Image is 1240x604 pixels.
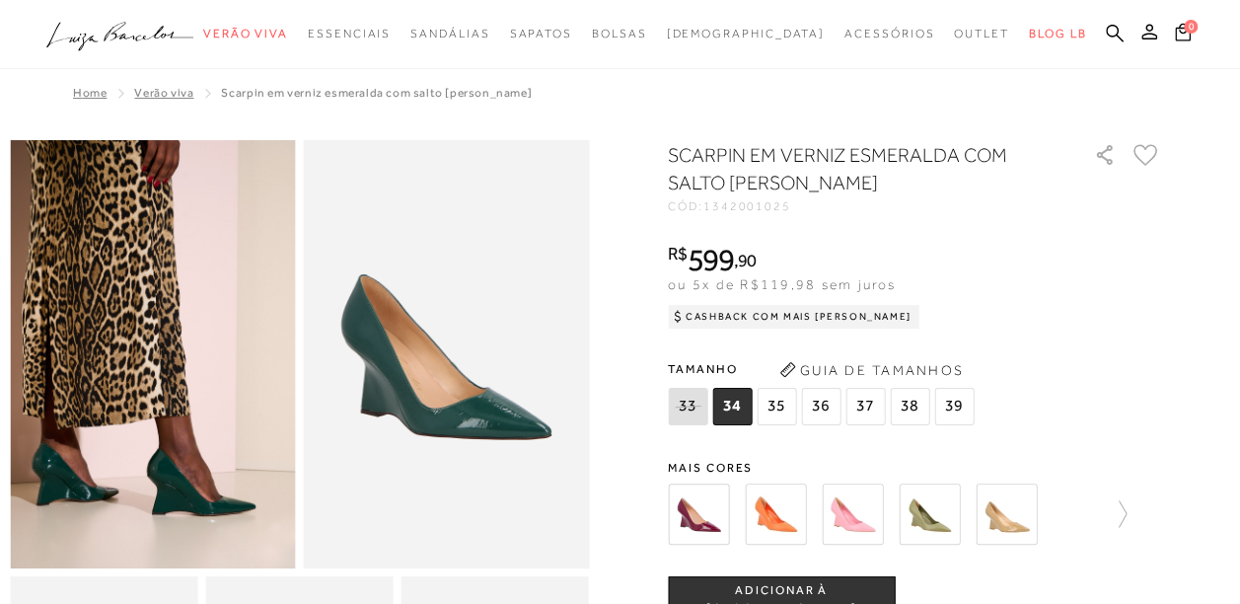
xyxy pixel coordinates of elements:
button: Guia de Tamanhos [772,354,970,386]
img: SCARPIN ANABELA EM COURO LARANJA SUNSET [745,484,806,545]
span: 35 [757,388,796,425]
a: noSubCategoriesText [308,16,391,52]
button: 0 [1169,22,1197,48]
a: noSubCategoriesText [844,16,934,52]
img: image [304,140,590,568]
h1: SCARPIN EM VERNIZ ESMERALDA COM SALTO [PERSON_NAME] [668,141,1038,196]
span: [DEMOGRAPHIC_DATA] [666,27,825,40]
span: Tamanho [668,354,979,384]
span: 39 [934,388,974,425]
img: SCARPIN ANABELA EM COURO VERNIZ BEGE ARGILA [976,484,1037,545]
a: noSubCategoriesText [509,16,571,52]
span: Mais cores [668,462,1161,474]
a: noSubCategoriesText [954,16,1009,52]
img: SCARPIN ANABELA EM COURO VERNIZ MARSALA [668,484,729,545]
span: Sapatos [509,27,571,40]
a: noSubCategoriesText [666,16,825,52]
span: BLOG LB [1029,27,1086,40]
img: image [10,140,296,568]
a: Home [73,86,107,100]
img: SCARPIN ANABELA EM COURO VERDE OLIVA [899,484,960,545]
a: BLOG LB [1029,16,1086,52]
span: 38 [890,388,929,425]
span: Verão Viva [203,27,288,40]
div: Cashback com Mais [PERSON_NAME] [668,305,919,329]
span: Sandálias [410,27,489,40]
div: CÓD: [668,200,1062,212]
span: 33 [668,388,707,425]
i: R$ [668,245,688,263]
span: 599 [688,242,734,277]
span: 90 [738,250,757,270]
a: noSubCategoriesText [203,16,288,52]
span: 34 [712,388,752,425]
i: , [734,252,757,269]
span: 36 [801,388,840,425]
span: 0 [1184,20,1198,34]
span: SCARPIN EM VERNIZ ESMERALDA COM SALTO [PERSON_NAME] [221,86,532,100]
span: 1342001025 [703,199,791,213]
a: Verão Viva [134,86,193,100]
a: noSubCategoriesText [592,16,647,52]
span: ou 5x de R$119,98 sem juros [668,276,896,292]
span: Essenciais [308,27,391,40]
a: noSubCategoriesText [410,16,489,52]
span: Outlet [954,27,1009,40]
img: SCARPIN ANABELA EM COURO ROSA CEREJEIRA [822,484,883,545]
span: 37 [845,388,885,425]
span: Acessórios [844,27,934,40]
span: Bolsas [592,27,647,40]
